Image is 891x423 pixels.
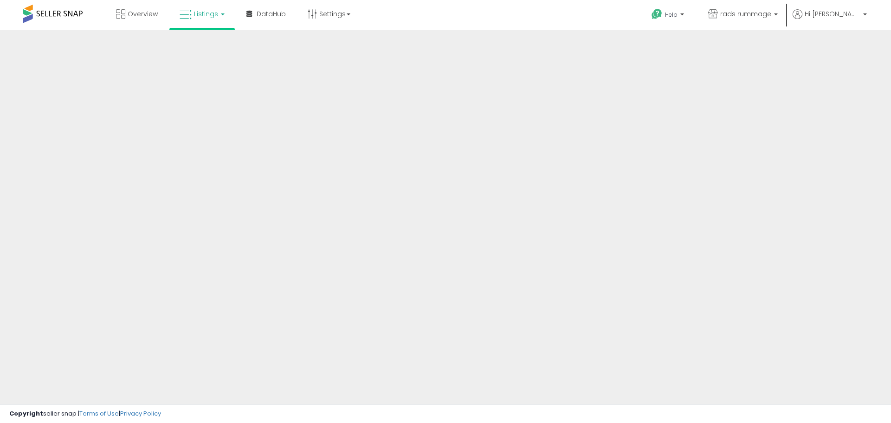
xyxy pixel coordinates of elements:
[651,8,663,20] i: Get Help
[644,1,693,30] a: Help
[665,11,678,19] span: Help
[79,409,119,418] a: Terms of Use
[120,409,161,418] a: Privacy Policy
[194,9,218,19] span: Listings
[805,9,860,19] span: Hi [PERSON_NAME]
[128,9,158,19] span: Overview
[720,9,771,19] span: rads rummage
[793,9,867,30] a: Hi [PERSON_NAME]
[9,410,161,418] div: seller snap | |
[257,9,286,19] span: DataHub
[9,409,43,418] strong: Copyright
